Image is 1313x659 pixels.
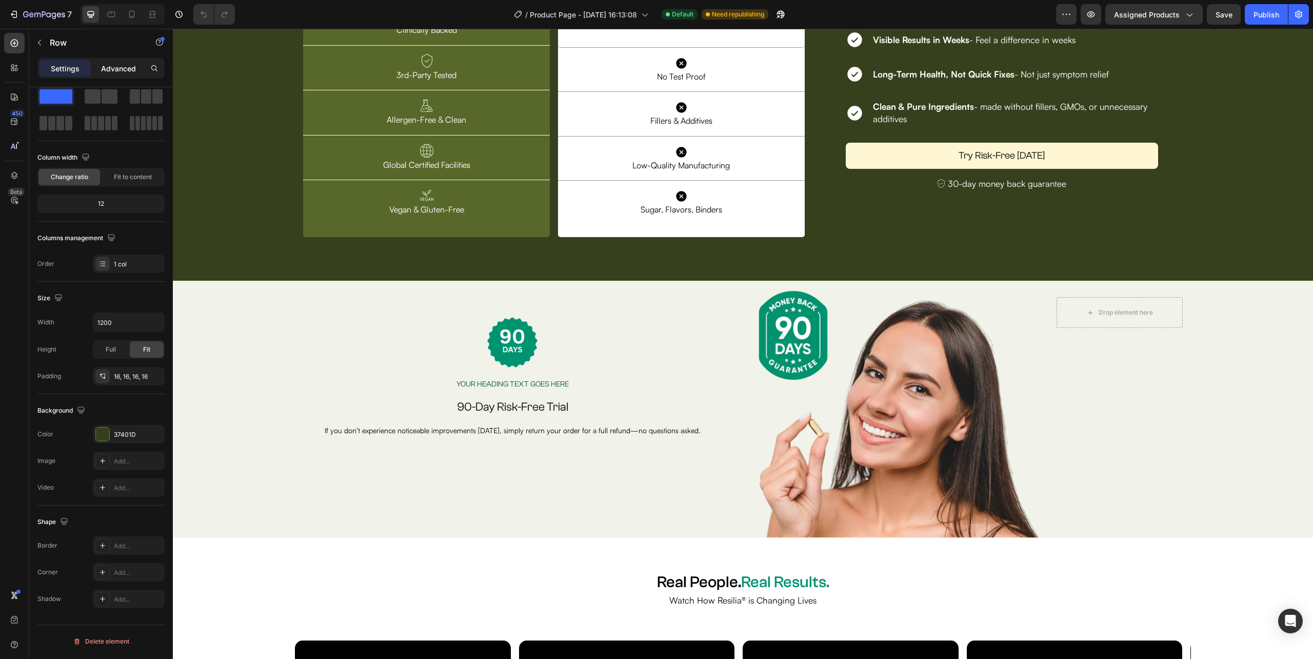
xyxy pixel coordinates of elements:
[114,595,162,604] div: Add...
[130,370,549,387] h2: 90-Day Risk-Free Trial
[51,172,88,182] span: Change ratio
[312,286,367,341] img: gempages_585534440302707547-73bebe55-0d1d-49b2-a5b3-cfc75f529b0b.png
[37,541,57,550] div: Border
[926,280,980,288] div: Drop element here
[247,70,261,84] img: Group_1484582142.svg
[700,40,936,52] p: - Not just symptom relief
[394,86,623,98] p: Fillers & Additives
[210,131,297,141] span: Global Certified Facilities
[37,292,65,305] div: Size
[93,313,164,332] input: Auto
[700,72,984,96] p: - made without fillers, GMOs, or unnecessary additives
[67,8,72,21] p: 7
[4,4,76,25] button: 7
[1216,10,1232,19] span: Save
[37,456,55,466] div: Image
[394,42,623,53] p: No Test Proof
[140,397,540,407] p: If you don’t experience noticeable improvements [DATE], simply return your order for a full refun...
[764,150,773,160] img: gempages_585534440302707547-a9f0fbf2-55f6-4c7e-8d9e-48e78bdbf7b5.svg
[114,172,152,182] span: Fit to content
[101,63,136,74] p: Advanced
[1207,4,1241,25] button: Save
[583,260,867,509] img: gempages_585534440302707547-e4690ac1-ae7e-45a1-b260-d73dac4a51fc.webp
[37,231,117,245] div: Columns management
[8,188,25,196] div: Beta
[51,63,79,74] p: Settings
[786,120,872,134] p: Try Risk-Free [DATE]
[775,149,893,161] p: 30-day money back guarantee
[37,515,70,529] div: Shape
[214,86,293,96] span: Allergen-Free & Clean
[114,260,162,269] div: 1 col
[37,430,53,439] div: Color
[114,372,162,381] div: 16, 16, 16, 16
[468,176,549,186] span: Sugar, Flavors, Binders
[247,160,261,174] img: Group_1484582143.svg
[279,542,862,565] h2: Real People.
[712,10,764,19] span: Need republishing
[394,131,623,142] p: Low-Quality Manufacturing
[193,4,235,25] div: Undo/Redo
[700,5,903,17] p: - Feel a difference in weeks
[39,197,163,211] div: 12
[114,541,162,551] div: Add...
[37,594,61,604] div: Shadow
[224,41,284,51] span: 3rd-Party Tested
[700,6,797,16] strong: Visible Results in Weeks
[106,345,116,354] span: Full
[114,483,162,493] div: Add...
[37,633,165,650] button: Delete element
[280,566,861,578] p: Watch How Resilia® is Changing Lives
[173,29,1313,659] iframe: Design area
[10,109,25,118] div: 450
[37,483,54,492] div: Video
[37,372,61,381] div: Padding
[37,404,87,418] div: Background
[216,176,291,186] span: Vegan & Gluten-Free
[50,36,137,49] p: Row
[700,40,842,51] strong: Long-Term Health, Not Quick Fixes
[673,114,985,140] button: <p>Try Risk-Free Today</p>
[672,10,693,19] span: Default
[37,151,92,165] div: Column width
[138,350,541,362] h2: Your heading text goes here
[37,568,58,577] div: Corner
[1254,9,1279,20] div: Publish
[247,25,261,40] img: Group_1000006457_1.svg
[114,430,162,439] div: 37401D
[37,345,56,354] div: Height
[1278,609,1303,633] div: Open Intercom Messenger
[114,568,162,577] div: Add...
[530,9,637,20] span: Product Page - [DATE] 16:13:08
[73,635,129,648] div: Delete element
[700,72,801,83] strong: Clean & Pure Ingredients
[1114,9,1180,20] span: Assigned Products
[525,9,528,20] span: /
[114,457,162,466] div: Add...
[247,115,261,129] img: Group_1484582141.svg
[568,544,656,563] span: Real Results.
[1245,4,1288,25] button: Publish
[37,259,54,268] div: Order
[37,318,54,327] div: Width
[1105,4,1203,25] button: Assigned Products
[143,345,150,354] span: Fit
